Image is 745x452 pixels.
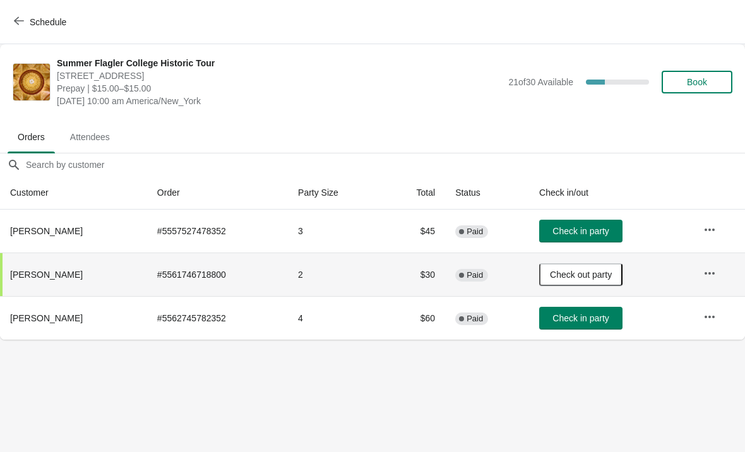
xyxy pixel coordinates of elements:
span: Check out party [550,270,612,280]
td: # 5557527478352 [147,210,288,253]
td: 3 [288,210,384,253]
button: Book [662,71,732,93]
td: $45 [384,210,445,253]
th: Check in/out [529,176,693,210]
span: [PERSON_NAME] [10,270,83,280]
span: Prepay | $15.00–$15.00 [57,82,502,95]
td: $60 [384,296,445,340]
img: Summer Flagler College Historic Tour [13,64,50,100]
th: Party Size [288,176,384,210]
span: Check in party [552,226,609,236]
button: Check in party [539,307,623,330]
span: Check in party [552,313,609,323]
td: # 5561746718800 [147,253,288,296]
input: Search by customer [25,153,745,176]
td: 4 [288,296,384,340]
td: 2 [288,253,384,296]
th: Total [384,176,445,210]
span: Book [687,77,707,87]
span: 21 of 30 Available [508,77,573,87]
span: Summer Flagler College Historic Tour [57,57,502,69]
td: $30 [384,253,445,296]
th: Order [147,176,288,210]
span: [PERSON_NAME] [10,313,83,323]
span: Paid [467,314,483,324]
button: Check out party [539,263,623,286]
td: # 5562745782352 [147,296,288,340]
button: Schedule [6,11,76,33]
span: Orders [8,126,55,148]
span: [PERSON_NAME] [10,226,83,236]
button: Check in party [539,220,623,242]
th: Status [445,176,529,210]
span: Paid [467,270,483,280]
span: Attendees [60,126,120,148]
span: [DATE] 10:00 am America/New_York [57,95,502,107]
span: [STREET_ADDRESS] [57,69,502,82]
span: Schedule [30,17,66,27]
span: Paid [467,227,483,237]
